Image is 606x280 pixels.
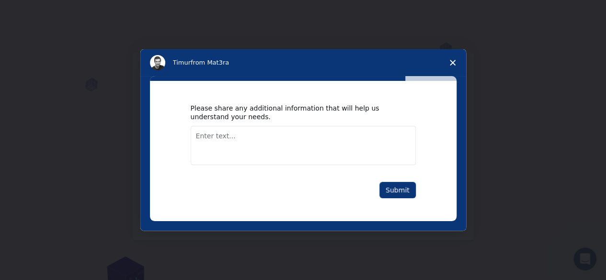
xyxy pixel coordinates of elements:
[379,182,416,198] button: Submit
[150,55,165,70] img: Profile image for Timur
[19,7,54,15] span: Support
[191,126,416,165] textarea: Enter text...
[191,104,401,121] div: Please share any additional information that will help us understand your needs.
[191,59,229,66] span: from Mat3ra
[173,59,191,66] span: Timur
[439,49,466,76] span: Close survey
